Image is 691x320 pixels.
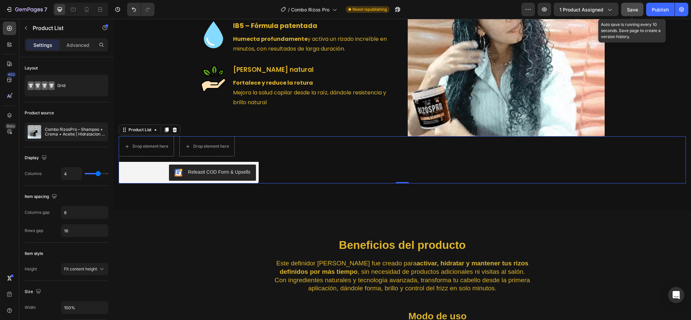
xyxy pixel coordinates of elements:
img: product feature img [28,125,41,139]
div: Open Intercom Messenger [668,287,684,303]
button: 1 product assigned [554,3,618,16]
span: Save [627,7,638,12]
div: Size [25,287,42,296]
div: Drop element here [19,125,55,130]
span: 1 product assigned [559,6,603,13]
div: Item spacing [25,192,58,201]
div: Releasit COD Form & Upsells [74,150,137,157]
span: Need republishing [352,6,387,12]
div: Columns gap [25,209,50,215]
p: Advanced [66,41,89,49]
img: CKKYs5695_ICEAE=.webp [61,150,69,158]
input: Auto [61,206,108,219]
button: Save [621,3,643,16]
button: Fit content height [61,263,108,275]
div: 450 [6,72,16,77]
input: Auto [61,301,108,314]
div: Columns [25,171,41,177]
strong: Modo de uso [295,292,353,302]
span: Fit content height [64,266,97,271]
iframe: Design area [114,19,691,320]
span: Combo Rizos Pro [291,6,329,13]
div: Layout [25,65,38,71]
div: Height [25,266,37,272]
div: Grid [57,78,98,93]
div: Beta [5,123,16,129]
p: Mejora la salud capilar desde la raíz, dándole resistencia y brillo natural [119,59,283,88]
div: Publish [652,6,669,13]
p: Este definidor [PERSON_NAME] fue creado para , sin necesidad de productos adicionales ni visitas ... [148,240,430,274]
input: Auto [61,168,82,180]
p: 7 [44,5,47,13]
div: Product source [25,110,54,116]
div: Rows gap [25,228,43,234]
div: Drop element here [80,125,115,130]
strong: activar, hidratar y mantener tus rizos definidos por más tiempo [166,241,415,256]
p: Settings [33,41,52,49]
div: Display [25,153,48,163]
input: Auto [61,225,108,237]
button: 7 [3,3,50,16]
p: Product List [33,24,90,32]
button: Releasit COD Form & Upsells [55,146,142,162]
div: Item style [25,251,43,257]
div: Undo/Redo [127,3,154,16]
strong: Fortalece y reduce la rotura [119,60,199,68]
span: / [288,6,290,13]
div: Width [25,304,36,311]
button: Publish [646,3,674,16]
h3: [PERSON_NAME] natural [119,46,283,56]
div: Product List [13,108,39,114]
h2: Beneficios del producto [91,219,486,234]
p: Combo RizosPro – Shampoo + Crema + Aceite | Hidratacion con Mara y Argan [45,127,105,137]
